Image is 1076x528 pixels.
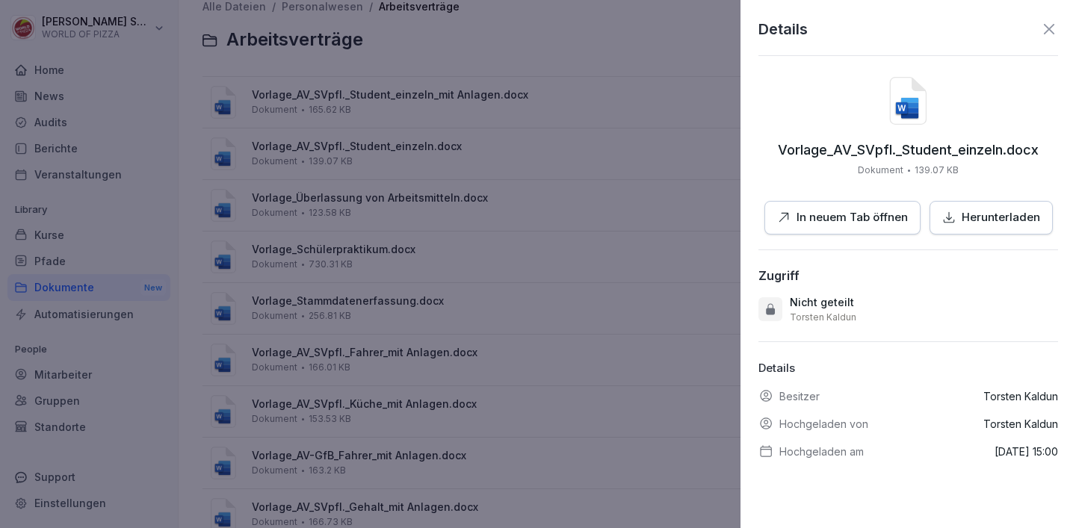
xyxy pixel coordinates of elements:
p: Torsten Kaldun [983,416,1058,432]
p: [DATE] 15:00 [995,444,1058,459]
p: Torsten Kaldun [790,311,856,323]
p: Nicht geteilt [790,295,854,310]
p: Besitzer [779,388,820,404]
button: Herunterladen [930,201,1053,235]
p: Hochgeladen von [779,416,868,432]
p: Vorlage_AV_SVpfl._Student_einzeln.docx [778,143,1039,158]
p: Details [758,360,1058,377]
p: Herunterladen [962,209,1040,226]
p: In neuem Tab öffnen [797,209,908,226]
p: Details [758,18,808,40]
p: 139.07 KB [915,164,959,177]
p: Hochgeladen am [779,444,864,459]
p: Torsten Kaldun [983,388,1058,404]
div: Zugriff [758,268,800,283]
p: Dokument [858,164,903,177]
button: In neuem Tab öffnen [764,201,921,235]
